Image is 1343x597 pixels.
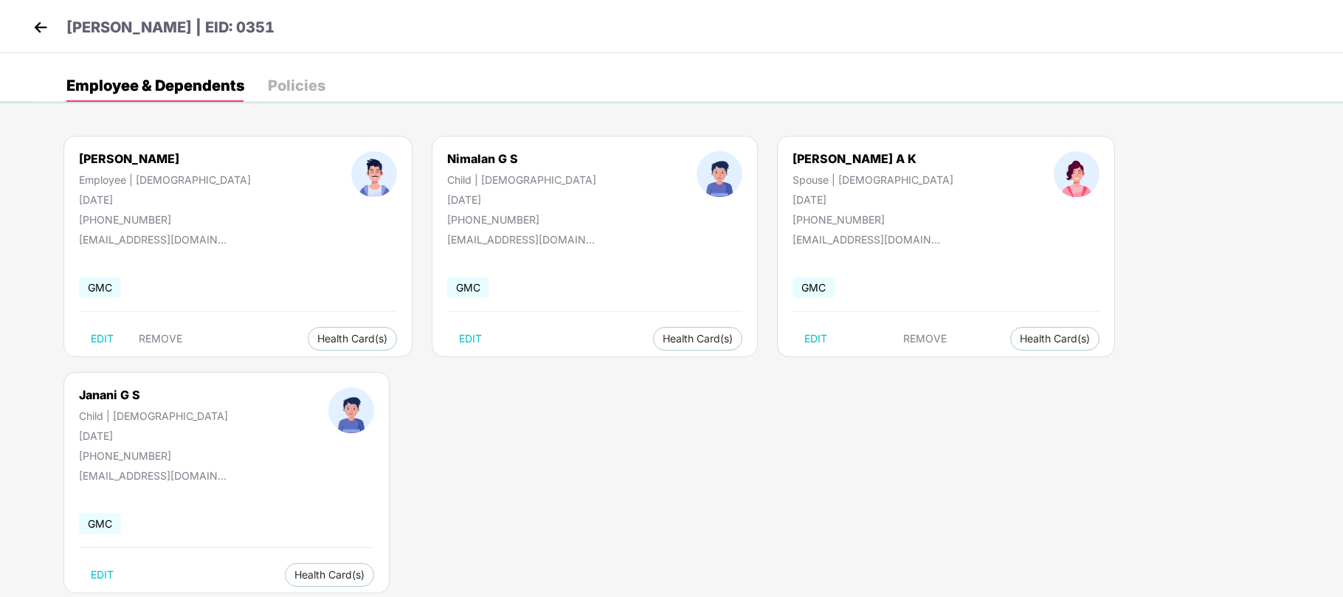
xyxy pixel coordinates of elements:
[447,327,494,351] button: EDIT
[79,327,125,351] button: EDIT
[127,327,194,351] button: REMOVE
[793,277,835,298] span: GMC
[30,16,52,38] img: back
[351,151,397,197] img: profileImage
[793,327,839,351] button: EDIT
[79,513,121,534] span: GMC
[79,410,228,422] div: Child | [DEMOGRAPHIC_DATA]
[663,335,733,342] span: Health Card(s)
[79,387,228,402] div: Janani G S
[793,151,953,166] div: [PERSON_NAME] A K
[79,469,227,482] div: [EMAIL_ADDRESS][DOMAIN_NAME]
[294,571,365,579] span: Health Card(s)
[1010,327,1099,351] button: Health Card(s)
[653,327,742,351] button: Health Card(s)
[91,569,114,581] span: EDIT
[66,16,275,39] p: [PERSON_NAME] | EID: 0351
[447,233,595,246] div: [EMAIL_ADDRESS][DOMAIN_NAME]
[79,151,251,166] div: [PERSON_NAME]
[79,173,251,186] div: Employee | [DEMOGRAPHIC_DATA]
[1054,151,1099,197] img: profileImage
[79,429,228,442] div: [DATE]
[793,173,953,186] div: Spouse | [DEMOGRAPHIC_DATA]
[328,387,374,433] img: profileImage
[79,277,121,298] span: GMC
[285,563,374,587] button: Health Card(s)
[891,327,959,351] button: REMOVE
[79,233,227,246] div: [EMAIL_ADDRESS][DOMAIN_NAME]
[793,193,953,206] div: [DATE]
[79,449,228,462] div: [PHONE_NUMBER]
[79,563,125,587] button: EDIT
[447,151,596,166] div: Nimalan G S
[317,335,387,342] span: Health Card(s)
[903,333,947,345] span: REMOVE
[268,78,325,93] div: Policies
[66,78,244,93] div: Employee & Dependents
[447,277,489,298] span: GMC
[447,213,596,226] div: [PHONE_NUMBER]
[793,233,940,246] div: [EMAIL_ADDRESS][DOMAIN_NAME]
[697,151,742,197] img: profileImage
[459,333,482,345] span: EDIT
[91,333,114,345] span: EDIT
[79,213,251,226] div: [PHONE_NUMBER]
[308,327,397,351] button: Health Card(s)
[447,193,596,206] div: [DATE]
[804,333,827,345] span: EDIT
[447,173,596,186] div: Child | [DEMOGRAPHIC_DATA]
[139,333,182,345] span: REMOVE
[79,193,251,206] div: [DATE]
[793,213,953,226] div: [PHONE_NUMBER]
[1020,335,1090,342] span: Health Card(s)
